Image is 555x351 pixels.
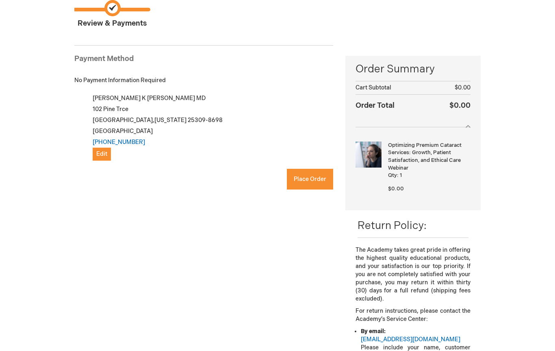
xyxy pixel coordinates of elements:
span: [US_STATE] [154,117,186,124]
span: Qty [388,172,397,179]
strong: Order Total [356,99,395,111]
iframe: reCAPTCHA [74,178,198,210]
span: $0.00 [388,185,404,192]
strong: By email: [361,328,386,335]
span: Edit [96,150,107,157]
a: [EMAIL_ADDRESS][DOMAIN_NAME] [361,336,460,343]
div: Payment Method [74,54,333,68]
span: Return Policy: [358,220,427,232]
th: Cart Subtotal [356,81,432,95]
p: The Academy takes great pride in offering the highest quality educational products, and your sati... [356,246,470,303]
span: Order Summary [356,62,470,81]
div: [PERSON_NAME] K [PERSON_NAME] MD 102 Pine Trce [GEOGRAPHIC_DATA] , 25309-8698 [GEOGRAPHIC_DATA] [83,93,333,161]
span: Place Order [294,176,326,183]
p: For return instructions, please contact the Academy’s Service Center: [356,307,470,323]
span: No Payment Information Required [74,77,166,84]
a: [PHONE_NUMBER] [93,139,145,146]
strong: Optimizing Premium Cataract Services: Growth, Patient Satisfaction, and Ethical Care Webinar [388,142,468,172]
span: 1 [400,172,402,179]
button: Edit [93,148,111,161]
span: $0.00 [455,84,470,91]
span: $0.00 [449,101,470,110]
img: Optimizing Premium Cataract Services: Growth, Patient Satisfaction, and Ethical Care Webinar [356,142,382,168]
button: Place Order [287,169,333,190]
